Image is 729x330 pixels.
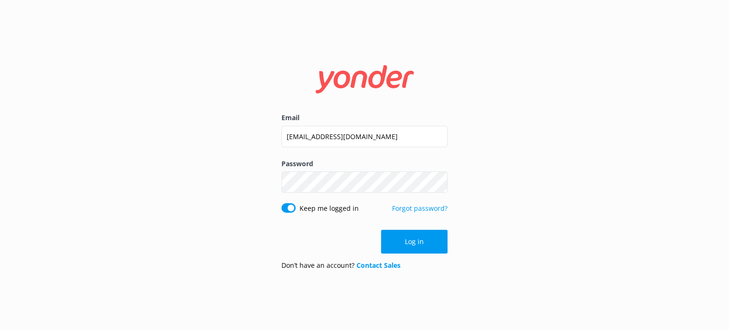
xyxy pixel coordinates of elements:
input: user@emailaddress.com [281,126,448,147]
button: Show password [429,173,448,192]
a: Forgot password? [392,204,448,213]
p: Don’t have an account? [281,260,401,271]
a: Contact Sales [356,261,401,270]
label: Password [281,159,448,169]
label: Keep me logged in [299,203,359,214]
button: Log in [381,230,448,254]
label: Email [281,113,448,123]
